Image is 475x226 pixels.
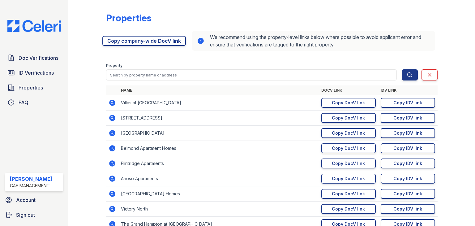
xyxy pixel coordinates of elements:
input: Search by property name or address [106,69,397,80]
td: Victory North [118,202,319,217]
a: Copy DocV link [321,204,376,214]
a: Copy DocV link [321,174,376,184]
a: Account [2,194,66,206]
th: Name [118,85,319,95]
div: Copy DocV link [332,145,365,151]
div: Copy IDV link [393,115,422,121]
div: Copy DocV link [332,176,365,182]
span: Sign out [16,211,35,219]
div: Copy IDV link [393,100,422,106]
img: CE_Logo_Blue-a8612792a0a2168367f1c8372b55b34899dd931a85d93a1a3d3e32e68fde9ad4.png [2,20,66,32]
span: Properties [19,84,43,91]
div: Copy IDV link [393,176,422,182]
a: Copy IDV link [381,143,435,153]
div: Copy DocV link [332,206,365,212]
div: Copy IDV link [393,145,422,151]
div: Copy IDV link [393,160,422,167]
a: Copy IDV link [381,113,435,123]
td: [GEOGRAPHIC_DATA] Homes [118,186,319,202]
a: Copy DocV link [321,113,376,123]
div: We recommend using the property-level links below where possible to avoid applicant error and ens... [192,31,435,51]
div: Copy IDV link [393,191,422,197]
a: Copy IDV link [381,128,435,138]
a: Copy DocV link [321,128,376,138]
span: FAQ [19,99,28,106]
a: Copy DocV link [321,143,376,153]
a: ID Verifications [5,67,63,79]
a: Copy company-wide DocV link [102,36,186,46]
td: Villas at [GEOGRAPHIC_DATA] [118,95,319,111]
a: Copy IDV link [381,189,435,199]
a: Copy DocV link [321,189,376,199]
td: [STREET_ADDRESS] [118,111,319,126]
div: Copy DocV link [332,115,365,121]
span: ID Verifications [19,69,54,76]
th: IDV Link [378,85,438,95]
div: [PERSON_NAME] [10,175,52,183]
div: Copy IDV link [393,130,422,136]
td: [GEOGRAPHIC_DATA] [118,126,319,141]
a: Copy DocV link [321,159,376,168]
div: Copy DocV link [332,100,365,106]
a: FAQ [5,96,63,109]
div: CAF Management [10,183,52,189]
a: Copy IDV link [381,98,435,108]
a: Properties [5,81,63,94]
span: Doc Verifications [19,54,58,62]
div: Copy DocV link [332,191,365,197]
div: Copy DocV link [332,160,365,167]
th: DocV Link [319,85,378,95]
td: Flintridge Apartments [118,156,319,171]
div: Copy IDV link [393,206,422,212]
td: Arioso Apartments [118,171,319,186]
a: Copy IDV link [381,159,435,168]
td: Belmond Apartment Homes [118,141,319,156]
div: Properties [106,12,152,24]
a: Sign out [2,209,66,221]
a: Copy IDV link [381,204,435,214]
div: Copy DocV link [332,130,365,136]
label: Property [106,63,122,68]
a: Doc Verifications [5,52,63,64]
a: Copy DocV link [321,98,376,108]
a: Copy IDV link [381,174,435,184]
span: Account [16,196,36,204]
